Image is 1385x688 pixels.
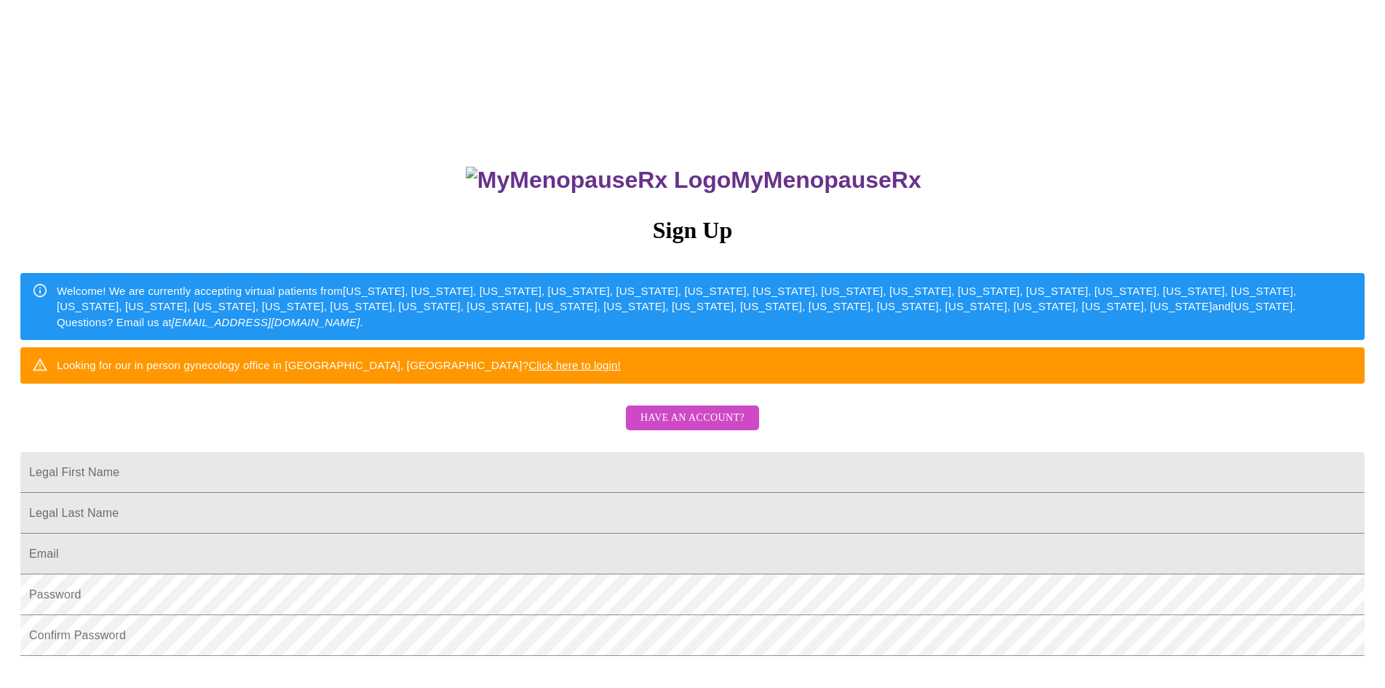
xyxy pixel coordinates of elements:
img: MyMenopauseRx Logo [466,167,731,194]
div: Welcome! We are currently accepting virtual patients from [US_STATE], [US_STATE], [US_STATE], [US... [57,277,1353,336]
a: Click here to login! [528,359,621,371]
span: Have an account? [640,409,745,427]
em: [EMAIL_ADDRESS][DOMAIN_NAME] [172,316,360,328]
div: Looking for our in person gynecology office in [GEOGRAPHIC_DATA], [GEOGRAPHIC_DATA]? [57,352,621,379]
h3: MyMenopauseRx [23,167,1365,194]
button: Have an account? [626,406,759,431]
h3: Sign Up [20,217,1365,244]
a: Have an account? [622,422,763,434]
